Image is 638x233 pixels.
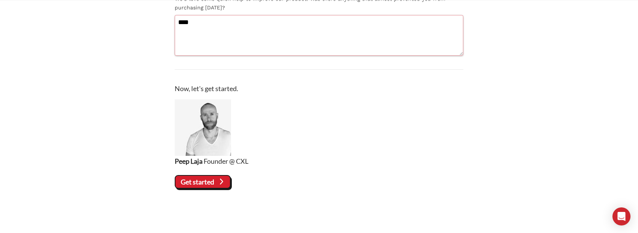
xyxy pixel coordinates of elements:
vaadin-button: Get started [175,175,231,189]
p: Now, let's get started. [175,83,463,94]
span: Founder @ CXL [204,157,248,165]
strong: Peep Laja [175,157,203,165]
div: Open Intercom Messenger [612,207,630,225]
img: Peep Laja, Founder @ CXL [175,99,231,156]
